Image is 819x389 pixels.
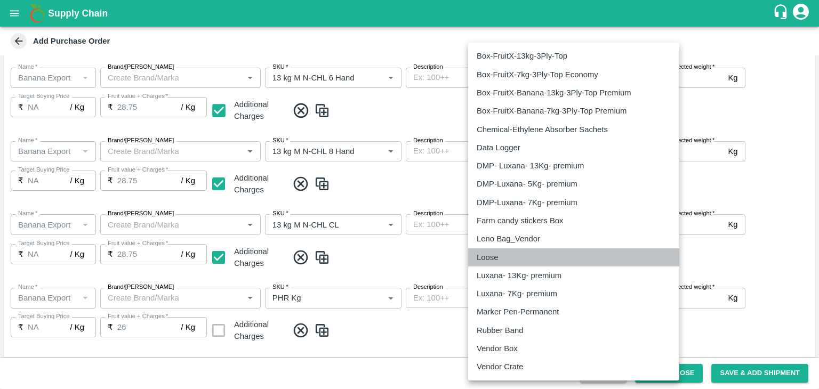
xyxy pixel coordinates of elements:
[477,252,498,263] p: Loose
[477,325,523,336] p: Rubber Band
[477,124,608,135] p: Chemical-Ethylene Absorber Sachets
[477,160,584,172] p: DMP- Luxana- 13Kg- premium
[477,306,559,318] p: Marker Pen-Permanent
[477,288,557,299] p: Luxana- 7Kg- premium
[477,233,540,245] p: Leno Bag_Vendor
[477,87,631,99] p: Box-FruitX-Banana-13kg-3Ply-Top Premium
[477,215,564,226] p: Farm candy stickers Box
[477,178,577,190] p: DMP-Luxana- 5Kg- premium
[477,105,627,117] p: Box-FruitX-Banana-7kg-3Ply-Top Premium
[477,361,523,372] p: Vendor Crate
[477,50,567,62] p: Box-FruitX-13kg-3Ply-Top
[477,270,561,281] p: Luxana- 13Kg- premium
[477,197,577,208] p: DMP-Luxana- 7Kg- premium
[477,142,520,153] p: Data Logger
[477,343,518,354] p: Vendor Box
[477,69,598,80] p: Box-FruitX-7kg-3Ply-Top Economy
